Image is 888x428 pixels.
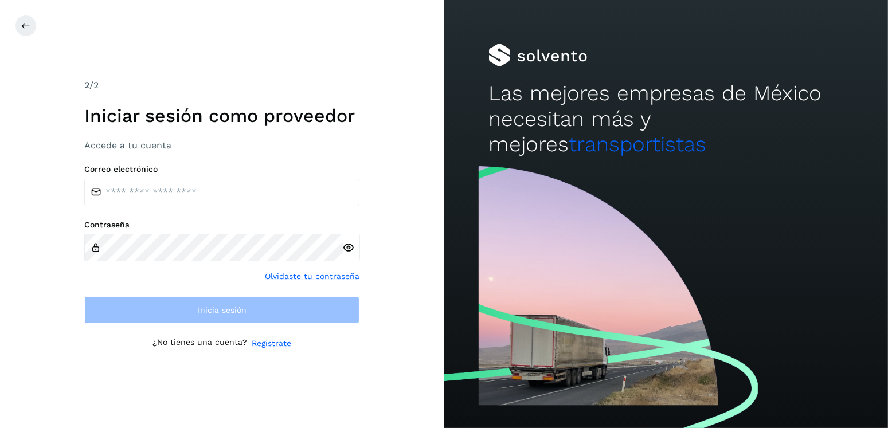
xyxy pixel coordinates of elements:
a: Regístrate [252,337,291,350]
span: Inicia sesión [198,306,247,314]
a: Olvidaste tu contraseña [265,270,359,282]
label: Contraseña [84,220,359,230]
button: Inicia sesión [84,296,359,324]
h1: Iniciar sesión como proveedor [84,105,359,127]
div: /2 [84,78,359,92]
label: Correo electrónico [84,164,359,174]
span: 2 [84,80,89,91]
p: ¿No tienes una cuenta? [152,337,247,350]
h3: Accede a tu cuenta [84,140,359,151]
h2: Las mejores empresas de México necesitan más y mejores [488,81,844,157]
span: transportistas [569,132,706,156]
